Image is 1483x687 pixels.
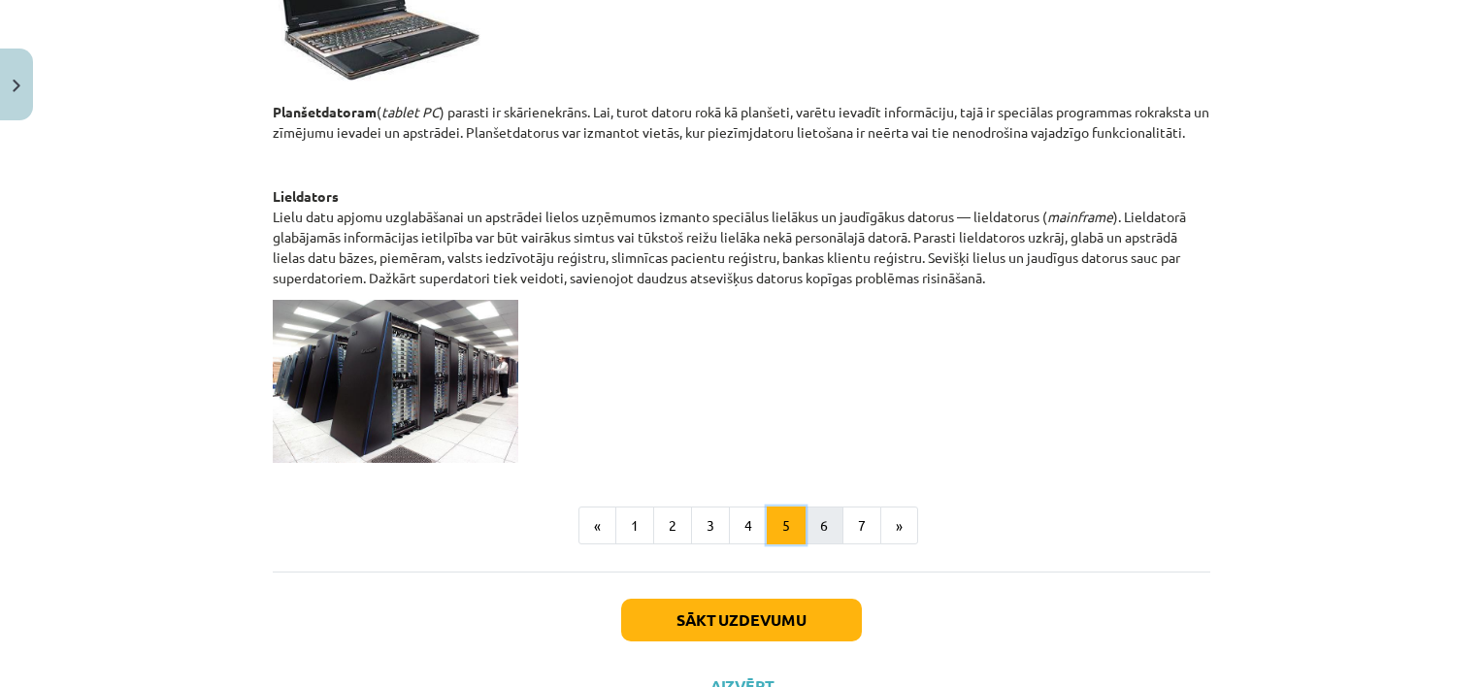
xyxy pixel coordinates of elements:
[767,507,806,545] button: 5
[805,507,843,545] button: 6
[381,103,440,120] em: tablet PC
[273,507,1210,545] nav: Page navigation example
[273,187,339,205] strong: Lieldators
[653,507,692,545] button: 2
[691,507,730,545] button: 3
[729,507,768,545] button: 4
[273,186,1210,288] p: Lielu datu apjomu uzglabāšanai un apstrādei lielos uzņēmumos izmanto speciālus lielākus un jaudīg...
[578,507,616,545] button: «
[842,507,881,545] button: 7
[880,507,918,545] button: »
[273,103,377,120] strong: Planšetdatoram
[1047,208,1113,225] em: mainframe
[615,507,654,545] button: 1
[13,80,20,92] img: icon-close-lesson-0947bae3869378f0d4975bcd49f059093ad1ed9edebbc8119c70593378902aed.svg
[621,599,862,641] button: Sākt uzdevumu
